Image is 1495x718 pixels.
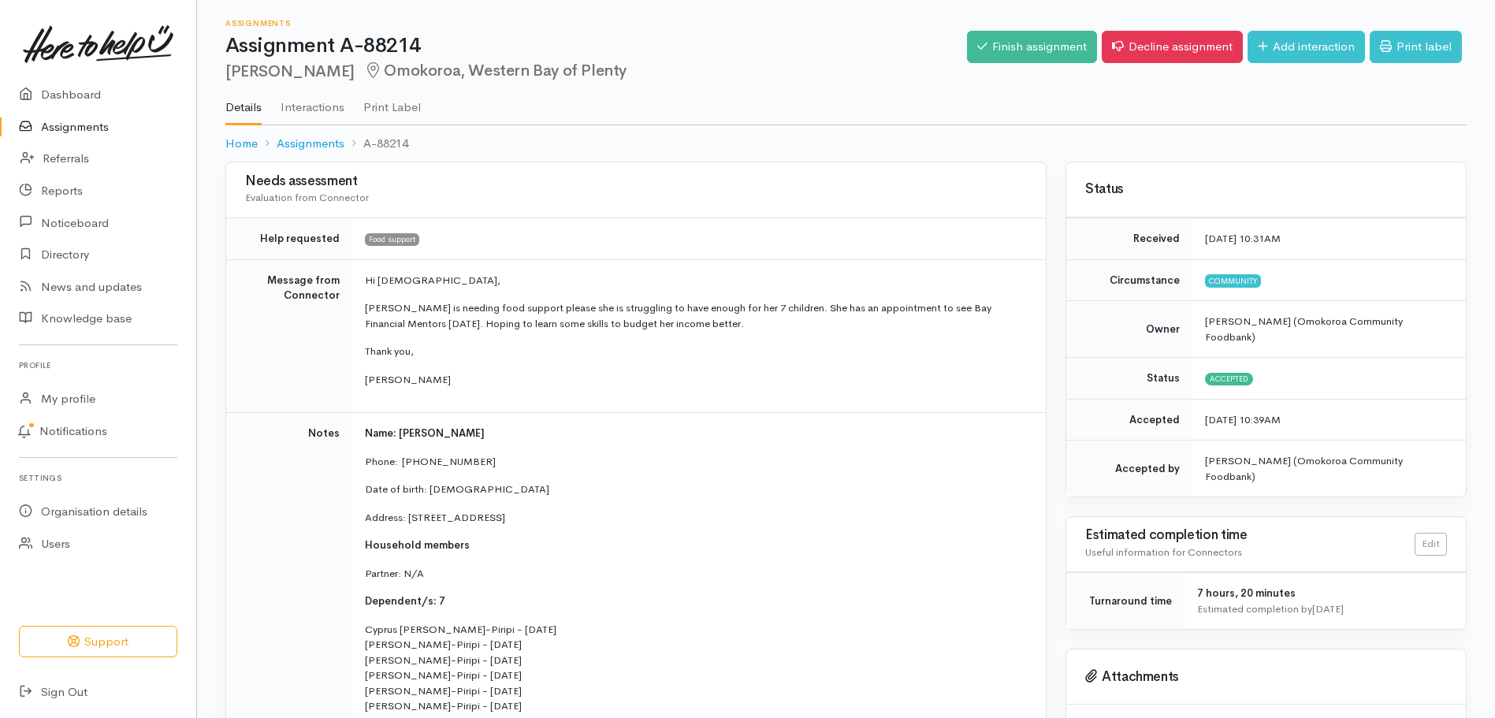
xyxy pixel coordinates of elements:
[1102,31,1243,63] a: Decline assignment
[365,594,445,608] span: Dependent/s: 7
[277,135,344,153] a: Assignments
[1197,601,1447,617] div: Estimated completion by
[365,233,419,246] span: Food support
[19,467,177,489] h6: Settings
[1066,358,1192,400] td: Status
[1312,602,1344,616] time: [DATE]
[225,135,258,153] a: Home
[1085,545,1242,559] span: Useful information for Connectors
[225,19,967,28] h6: Assignments
[1085,669,1447,685] h3: Attachments
[1066,259,1192,301] td: Circumstance
[365,300,1027,331] p: [PERSON_NAME] is needing food support please she is struggling to have enough for her 7 children....
[1205,413,1281,426] time: [DATE] 10:39AM
[225,62,967,80] h2: [PERSON_NAME]
[245,191,369,204] span: Evaluation from Connector
[365,538,470,552] span: Household members
[1205,373,1253,385] span: Accepted
[1085,528,1415,543] h3: Estimated completion time
[19,355,177,376] h6: Profile
[344,135,408,153] li: A-88214
[365,482,1027,497] p: Date of birth: [DEMOGRAPHIC_DATA]
[1066,301,1192,358] td: Owner
[1197,586,1296,600] span: 7 hours, 20 minutes
[1248,31,1365,63] a: Add interaction
[1066,441,1192,497] td: Accepted by
[225,35,967,58] h1: Assignment A-88214
[365,510,1027,526] p: Address: [STREET_ADDRESS]
[281,80,344,124] a: Interactions
[245,174,1027,189] h3: Needs assessment
[226,259,352,413] td: Message from Connector
[1205,314,1403,344] span: [PERSON_NAME] (Omokoroa Community Foodbank)
[225,125,1467,162] nav: breadcrumb
[1066,573,1184,630] td: Turnaround time
[1085,182,1447,197] h3: Status
[19,626,177,658] button: Support
[225,80,262,125] a: Details
[1205,232,1281,245] time: [DATE] 10:31AM
[365,566,1027,582] p: Partner: N/A
[1415,533,1447,556] a: Edit
[1205,274,1261,287] span: Community
[365,372,1027,388] p: [PERSON_NAME]
[1370,31,1462,63] a: Print label
[365,426,485,440] span: Name: [PERSON_NAME]
[364,61,627,80] span: Omokoroa, Western Bay of Plenty
[363,80,421,124] a: Print Label
[226,218,352,260] td: Help requested
[1066,399,1192,441] td: Accepted
[1192,441,1466,497] td: [PERSON_NAME] (Omokoroa Community Foodbank)
[365,344,1027,359] p: Thank you,
[365,273,1027,288] p: Hi [DEMOGRAPHIC_DATA],
[365,454,1027,470] p: Phone: [PHONE_NUMBER]
[967,31,1097,63] a: Finish assignment
[1066,218,1192,260] td: Received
